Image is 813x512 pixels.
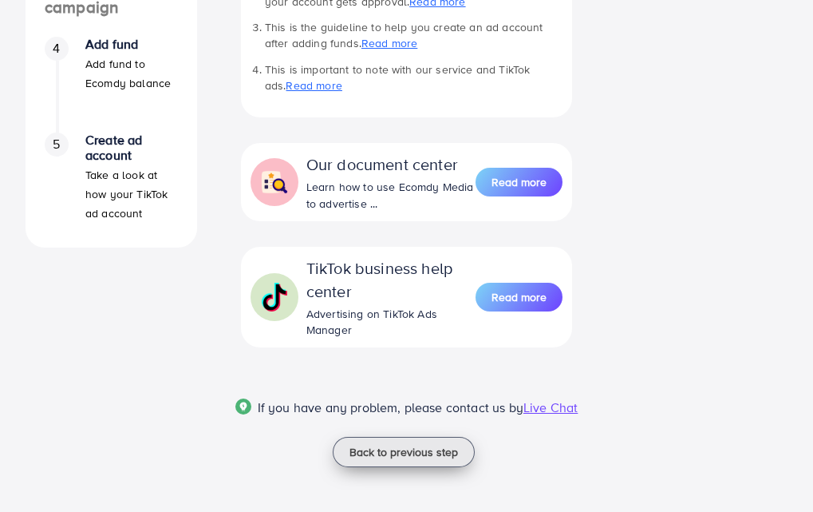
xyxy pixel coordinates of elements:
img: collapse [260,283,289,312]
span: Live Chat [523,399,578,416]
li: This is important to note with our service and TikTok ads. [265,62,562,94]
div: TikTok business help center [306,256,476,303]
p: Add fund to Ecomdy balance [85,54,178,93]
span: Back to previous step [349,444,458,460]
li: Create ad account [26,133,197,228]
div: Our document center [306,153,476,176]
span: If you have any problem, please contact us by [258,399,523,416]
a: Read more [476,166,562,198]
div: Advertising on TikTok Ads Manager [306,306,476,339]
a: Read more [361,35,417,51]
li: This is the guideline to help you create an ad account after adding funds. [265,19,562,52]
span: 5 [53,135,60,153]
span: 4 [53,39,60,58]
div: Learn how to use Ecomdy Media to advertise ... [306,179,476,212]
span: Read more [491,174,547,190]
button: Read more [476,168,562,196]
h4: Create ad account [85,133,178,163]
iframe: Chat [745,440,801,500]
img: Popup guide [235,399,251,415]
button: Read more [476,283,562,312]
a: Read more [476,281,562,313]
a: Read more [286,77,341,93]
span: Read more [491,289,547,305]
p: Take a look at how your TikTok ad account works. [85,165,178,242]
li: Add fund [26,37,197,133]
h4: Add fund [85,37,178,52]
img: collapse [260,168,289,196]
button: Back to previous step [333,437,475,467]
